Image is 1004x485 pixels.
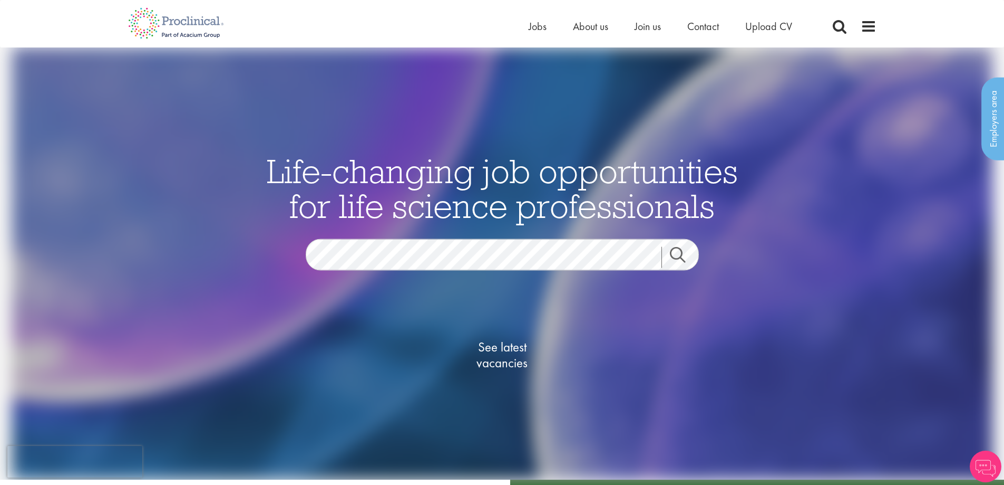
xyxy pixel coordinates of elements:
a: About us [573,20,608,33]
a: Upload CV [745,20,792,33]
span: See latest vacancies [450,339,555,371]
iframe: reCAPTCHA [7,446,142,478]
a: Contact [687,20,719,33]
a: Job search submit button [661,247,707,268]
img: candidate home [12,47,992,480]
span: Life-changing job opportunities for life science professionals [267,150,738,227]
a: Join us [635,20,661,33]
img: Chatbot [970,451,1001,482]
a: Jobs [529,20,547,33]
a: See latestvacancies [450,297,555,413]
